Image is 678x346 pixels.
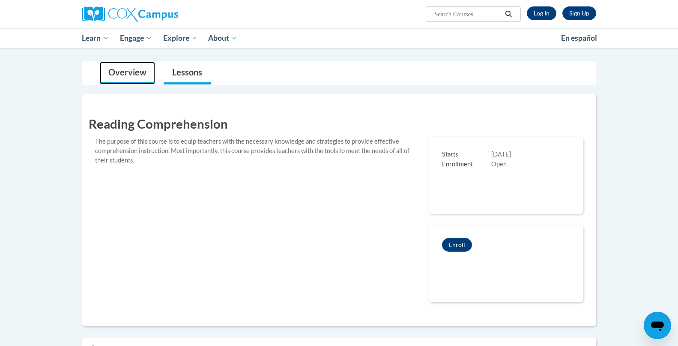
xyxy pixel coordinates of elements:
[82,33,109,43] span: Learn
[89,137,423,165] div: The purpose of this course is to equip teachers with the necessary knowledge and strategies to pr...
[527,6,556,20] a: Log In
[502,9,515,19] button: Search
[491,160,507,168] span: Open
[442,238,472,252] button: Reading Comprehension
[203,28,243,48] a: About
[208,33,237,43] span: About
[82,6,178,22] img: Cox Campus
[556,29,603,47] a: En español
[89,115,590,132] h1: Reading Comprehension
[442,150,491,159] span: Starts
[120,33,152,43] span: Engage
[163,33,197,43] span: Explore
[433,9,502,19] input: Search Courses
[77,28,115,48] a: Learn
[561,33,597,42] span: En español
[114,28,158,48] a: Engage
[442,160,491,169] span: Enrollment
[100,62,155,84] a: Overview
[69,28,609,48] div: Main menu
[158,28,203,48] a: Explore
[562,6,596,20] a: Register
[164,62,211,84] a: Lessons
[644,312,671,339] iframe: Button to launch messaging window
[491,150,511,158] span: [DATE]
[82,6,245,22] a: Cox Campus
